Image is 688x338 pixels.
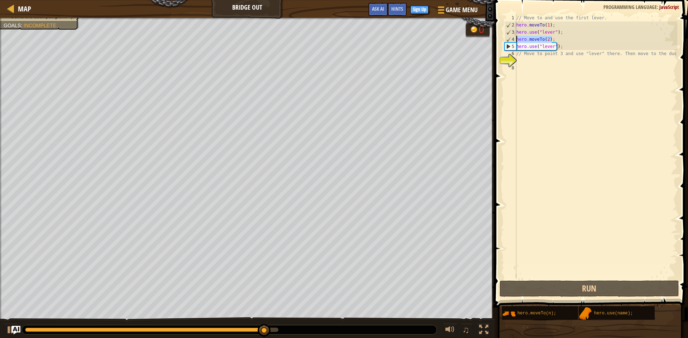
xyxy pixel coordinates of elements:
[24,23,56,28] span: Incomplete
[505,21,516,29] div: 2
[659,4,679,10] span: JavaScript
[657,4,659,10] span: :
[461,323,473,338] button: ♫
[594,311,633,316] span: hero.use(name);
[579,307,592,320] img: portrait.png
[505,14,516,21] div: 1
[505,57,516,64] div: 7
[12,326,20,334] button: Ask AI
[505,36,516,43] div: 4
[368,3,388,16] button: Ask AI
[4,323,18,338] button: Ctrl + P: Play
[505,50,516,57] div: 6
[446,5,478,15] span: Game Menu
[4,23,21,28] span: Goals
[500,280,679,297] button: Run
[505,43,516,50] div: 5
[517,311,556,316] span: hero.moveTo(n);
[505,64,516,72] div: 8
[505,29,516,36] div: 3
[479,25,486,35] div: 0
[443,323,457,338] button: Adjust volume
[502,307,516,320] img: portrait.png
[391,5,403,12] span: Hints
[462,324,469,335] span: ♫
[372,5,384,12] span: Ask AI
[410,5,429,14] button: Sign Up
[432,3,482,20] button: Game Menu
[465,22,490,37] div: Team 'humans' has 0 gold.
[603,4,657,10] span: Programming language
[21,23,24,28] span: :
[477,323,491,338] button: Toggle fullscreen
[18,4,31,14] span: Map
[14,4,31,14] a: Map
